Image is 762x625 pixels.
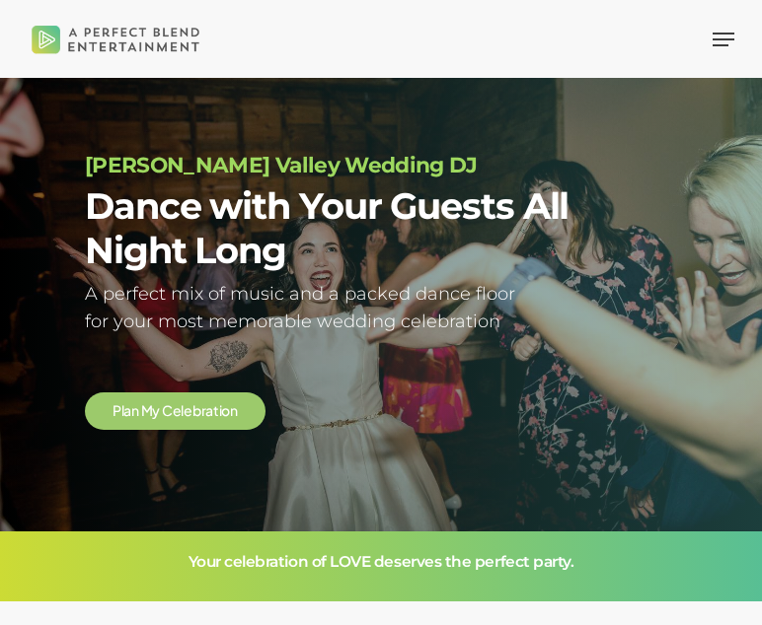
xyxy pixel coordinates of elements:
span: C [162,403,173,417]
h3: Your celebration of LOVE deserves the perfect party. [85,549,677,576]
h2: Dance with Your Guests All Night Long [85,184,677,273]
h1: [PERSON_NAME] Valley Wedding DJ [85,154,677,177]
span: a [123,403,131,417]
a: Navigation Menu [713,30,734,49]
span: a [205,403,213,417]
span: o [221,403,230,417]
span: y [152,403,160,417]
h5: A perfect mix of music and a packed dance floor for your most memorable wedding celebration [85,280,677,337]
span: l [121,403,124,417]
span: n [131,403,139,417]
span: i [219,403,222,417]
span: r [201,403,206,417]
span: b [192,403,201,417]
span: e [184,403,192,417]
span: P [113,403,121,417]
a: Plan My Celebration [113,403,238,418]
span: n [230,403,238,417]
span: t [213,403,219,417]
span: l [181,403,184,417]
span: e [173,403,182,417]
img: A Perfect Blend Entertainment [28,12,204,66]
span: M [141,403,153,417]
